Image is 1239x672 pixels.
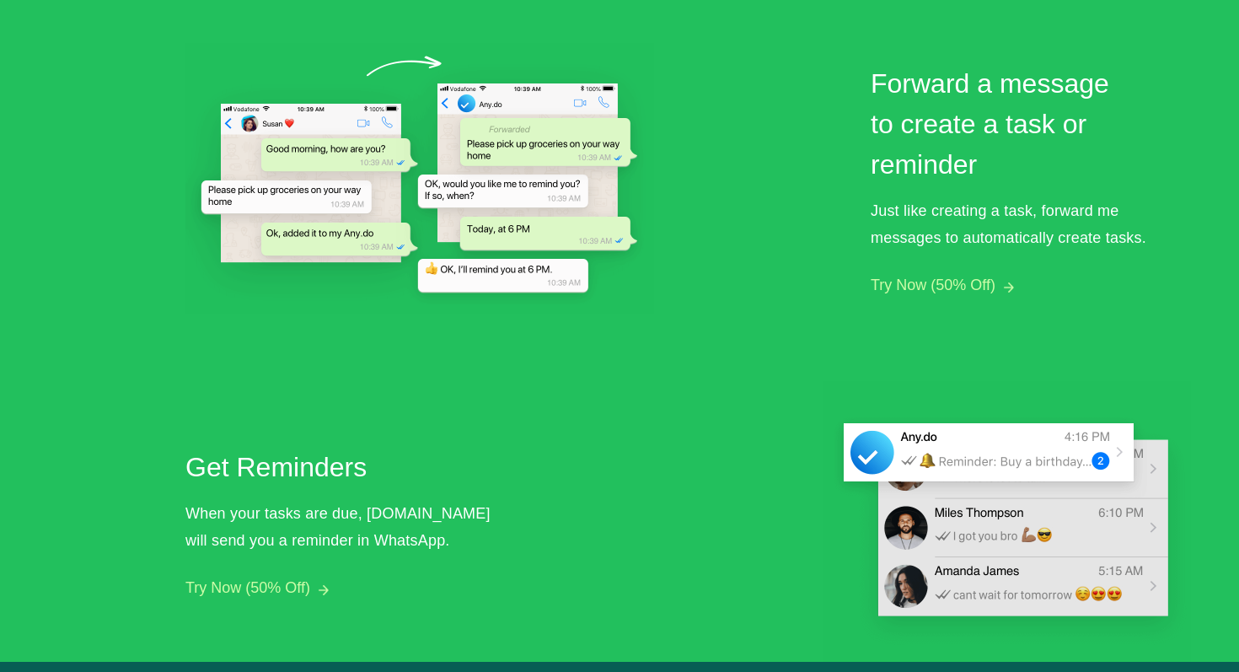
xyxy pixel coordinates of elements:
button: Try Now (50% Off) [871,277,995,294]
img: Get Reminders in WhatsApp [823,381,1191,662]
h2: Get Reminders [185,447,497,487]
div: Just like creating a task, forward me messages to automatically create tasks. [871,197,1191,251]
h2: Forward a message to create a task or reminder [871,63,1136,185]
img: arrow [1004,282,1014,293]
img: Forward a message | WhatsApp Reminders [185,43,654,314]
div: When your tasks are due, [DOMAIN_NAME] will send you a reminder in WhatsApp. [185,500,506,554]
img: arrow [319,585,329,595]
button: Try Now (50% Off) [185,579,310,597]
